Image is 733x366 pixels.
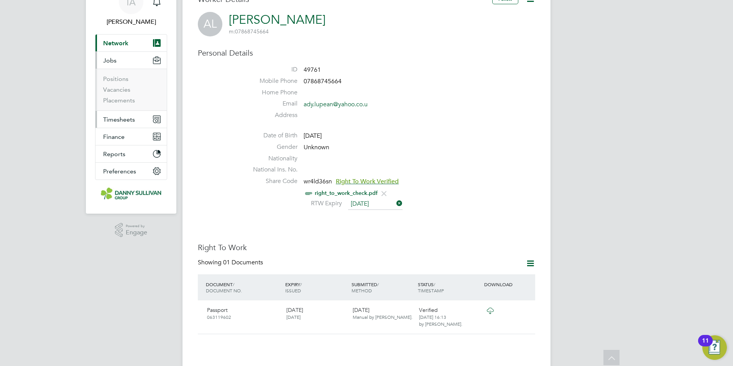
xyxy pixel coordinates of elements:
span: [DATE] 16:13 [419,314,446,320]
span: m: [229,28,235,35]
button: Preferences [95,163,167,180]
label: Mobile Phone [244,77,297,85]
span: by [PERSON_NAME]. [419,321,462,327]
h3: Right To Work [198,242,535,252]
span: METHOD [352,287,372,293]
span: 07868745664 [304,77,342,85]
span: 01 Documents [223,259,263,266]
a: Positions [103,75,128,82]
div: Jobs [95,69,167,110]
a: right_to_work_check.pdf [315,190,378,196]
span: [DATE] [304,132,322,140]
span: Unknown [304,143,329,151]
span: Network [103,40,128,47]
div: DOWNLOAD [482,277,535,291]
img: dannysullivan-logo-retina.png [101,188,161,200]
button: Network [95,35,167,51]
span: Verified [419,307,438,313]
span: Reports [103,150,125,158]
label: RTW Expiry [304,199,342,208]
span: AL [198,12,222,36]
span: 49761 [304,66,321,74]
label: Nationality [244,155,297,163]
span: Manual by [PERSON_NAME]. [353,314,413,320]
span: Timesheets [103,116,135,123]
a: Placements [103,97,135,104]
span: / [233,281,234,287]
a: Go to home page [95,188,167,200]
span: [DATE] [286,314,301,320]
span: Ion Anencov [95,17,167,26]
button: Open Resource Center, 11 new notifications [702,335,727,360]
span: Engage [126,229,147,236]
span: DOCUMENT NO. [206,287,242,293]
a: ady.lupean@yahoo.co.u [304,101,368,108]
div: Passport [204,303,283,323]
span: TIMESTAMP [418,287,444,293]
div: SUBMITTED [350,277,416,297]
label: National Ins. No. [244,166,297,174]
div: [DATE] [283,303,350,323]
span: Right To Work Verified [336,178,399,185]
span: ISSUED [285,287,301,293]
button: Timesheets [95,111,167,128]
label: Email [244,100,297,108]
button: Jobs [95,52,167,69]
span: Preferences [103,168,136,175]
a: [PERSON_NAME] [229,12,325,27]
span: 063119602 [207,314,231,320]
label: ID [244,66,297,74]
input: Select one [348,198,403,210]
span: 07868745664 [229,28,269,35]
label: Date of Birth [244,132,297,140]
div: Showing [198,259,265,267]
a: Vacancies [103,86,130,93]
div: [DATE] [350,303,416,323]
h3: Personal Details [198,48,535,58]
div: DOCUMENT [204,277,283,297]
span: wr4ld36sn [304,178,332,185]
div: EXPIRY [283,277,350,297]
span: / [377,281,379,287]
span: / [300,281,302,287]
button: Reports [95,145,167,162]
label: Address [244,111,297,119]
span: / [434,281,435,287]
span: Jobs [103,57,117,64]
div: 11 [702,341,709,351]
label: Home Phone [244,89,297,97]
button: Finance [95,128,167,145]
span: Finance [103,133,125,140]
div: STATUS [416,277,482,297]
label: Gender [244,143,297,151]
a: Powered byEngage [115,223,148,237]
span: Powered by [126,223,147,229]
label: Share Code [244,177,297,185]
